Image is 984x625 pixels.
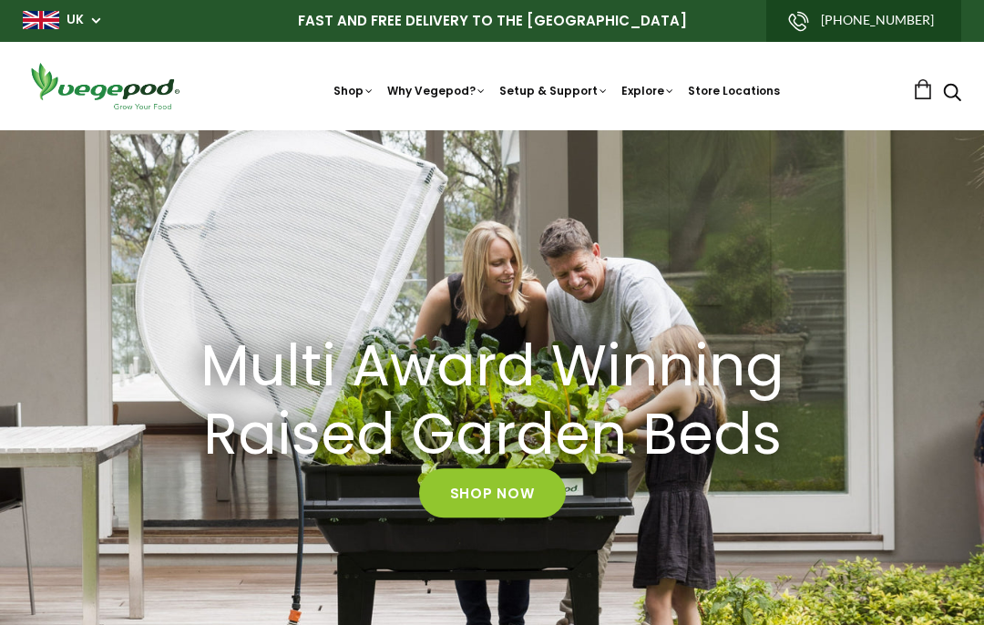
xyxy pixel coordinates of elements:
a: Shop Now [419,469,566,518]
a: Why Vegepod? [387,83,487,98]
a: Store Locations [688,83,780,98]
a: Search [943,85,961,104]
a: UK [67,11,84,29]
a: Shop [333,83,374,98]
a: Multi Award Winning Raised Garden Beds [97,333,887,469]
img: Vegepod [23,60,187,112]
a: Setup & Support [499,83,609,98]
a: Explore [621,83,675,98]
img: gb_large.png [23,11,59,29]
